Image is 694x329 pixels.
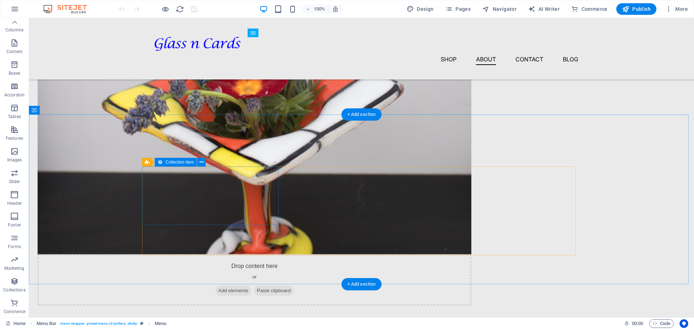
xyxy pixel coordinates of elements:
p: Commerce [4,309,25,315]
button: Usercentrics [680,319,688,328]
a: Click to cancel selection. Double-click to open Pages [6,319,26,328]
span: : [637,321,638,326]
button: reload [175,5,184,13]
p: Footer [8,222,21,228]
i: This element is a customizable preset [140,321,143,325]
button: 100% [303,5,328,13]
span: Commerce [571,5,608,13]
span: AI Writer [528,5,560,13]
span: More [665,5,688,13]
h6: 100% [313,5,325,13]
button: Pages [442,3,474,15]
i: On resize automatically adjust zoom level to fit chosen device. [332,6,339,12]
p: Columns [5,27,23,33]
span: 00 00 [632,319,643,328]
span: Click to select. Double-click to edit [155,319,166,328]
nav: breadcrumb [37,319,167,328]
button: Code [649,319,674,328]
span: . menu-wrapper .preset-menu-v2-pottery .sticky [59,319,137,328]
p: Tables [8,114,21,120]
span: Navigator [482,5,517,13]
p: Accordion [4,92,25,98]
h6: Session time [624,319,643,328]
p: Images [7,157,22,163]
p: Boxes [9,70,21,76]
button: Design [404,3,437,15]
button: Navigator [479,3,519,15]
img: Editor Logo [42,5,96,13]
p: Features [6,135,23,141]
iframe: To enrich screen reader interactions, please activate Accessibility in Grammarly extension settings [29,18,694,317]
button: Publish [616,3,656,15]
p: Content [7,49,22,55]
span: Click to select. Double-click to edit [37,319,57,328]
button: More [662,3,691,15]
div: + Add section [342,278,382,290]
span: Paste clipboard [225,268,265,278]
i: Reload page [176,5,184,13]
p: Marketing [4,265,24,271]
button: AI Writer [525,3,562,15]
p: Collections [3,287,25,293]
div: + Add section [342,108,382,121]
span: Code [652,319,671,328]
button: Commerce [568,3,611,15]
p: Header [7,200,22,206]
span: Add elements [187,268,222,278]
span: Collection item [166,160,194,164]
span: Design [407,5,434,13]
button: Click here to leave preview mode and continue editing [161,5,170,13]
p: Forms [8,244,21,250]
span: Publish [622,5,651,13]
div: Design (Ctrl+Alt+Y) [404,3,437,15]
span: Pages [445,5,471,13]
p: Slider [9,179,20,185]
